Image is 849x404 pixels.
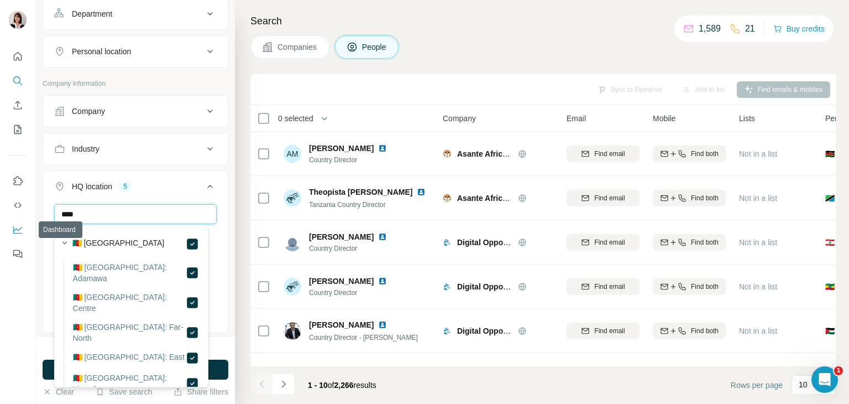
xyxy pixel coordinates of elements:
[443,238,452,247] img: Logo of Digital Opportunity Trust
[378,144,387,153] img: LinkedIn logo
[174,386,228,397] button: Share filters
[9,95,27,115] button: Enrich CSV
[9,244,27,264] button: Feedback
[9,220,27,240] button: Dashboard
[443,194,452,203] img: Logo of Asante Africa Foundation
[594,193,625,203] span: Find email
[43,79,228,89] p: Company information
[699,22,721,35] p: 1,589
[309,288,400,298] span: Country Director
[9,195,27,215] button: Use Surfe API
[443,113,476,124] span: Company
[9,71,27,91] button: Search
[653,234,726,251] button: Find both
[825,237,835,248] span: 🇱🇧
[739,113,755,124] span: Lists
[43,1,228,27] button: Department
[691,326,719,336] span: Find both
[9,46,27,66] button: Quick start
[43,136,228,162] button: Industry
[334,381,354,390] span: 2,266
[284,278,301,296] img: Avatar
[739,149,777,158] span: Not in a list
[73,262,186,284] label: 🇨🇲 [GEOGRAPHIC_DATA]: Adamawa
[378,365,387,374] img: LinkedIn logo
[73,322,186,344] label: 🇨🇲 [GEOGRAPHIC_DATA]: Far-North
[594,237,625,247] span: Find email
[309,187,412,198] span: Theopista [PERSON_NAME]
[378,320,387,329] img: LinkedIn logo
[567,113,586,124] span: Email
[309,319,374,330] span: [PERSON_NAME]
[739,327,777,335] span: Not in a list
[443,149,452,158] img: Logo of Asante Africa Foundation
[250,13,836,29] h4: Search
[278,113,313,124] span: 0 selected
[739,194,777,203] span: Not in a list
[691,282,719,292] span: Find both
[457,282,548,291] span: Digital Opportunity Trust
[811,366,838,393] iframe: Intercom live chat
[594,282,625,292] span: Find email
[378,232,387,241] img: LinkedIn logo
[567,323,640,339] button: Find email
[9,171,27,191] button: Use Surfe on LinkedIn
[825,193,835,204] span: 🇹🇿
[9,11,27,29] img: Avatar
[457,238,548,247] span: Digital Opportunity Trust
[284,366,301,384] img: Avatar
[653,278,726,295] button: Find both
[567,234,640,251] button: Find email
[443,327,452,335] img: Logo of Digital Opportunity Trust
[567,278,640,295] button: Find email
[308,381,376,390] span: results
[309,143,374,154] span: [PERSON_NAME]
[43,386,74,397] button: Clear
[773,21,825,37] button: Buy credits
[43,360,228,380] button: Run search
[73,292,186,314] label: 🇨🇲 [GEOGRAPHIC_DATA]: Centre
[834,366,843,375] span: 1
[457,327,548,335] span: Digital Opportunity Trust
[653,146,726,162] button: Find both
[277,42,318,53] span: Companies
[653,190,726,206] button: Find both
[825,325,835,336] span: 🇯🇴
[825,148,835,159] span: 🇰🇪
[417,188,426,196] img: LinkedIn logo
[745,22,755,35] p: 21
[72,181,112,192] div: HQ location
[43,98,228,125] button: Company
[43,38,228,65] button: Personal location
[594,326,625,336] span: Find email
[825,281,835,292] span: 🇪🇹
[272,373,295,395] button: Navigate to next page
[309,201,386,209] span: Tanzania Country Director
[567,146,640,162] button: Find email
[284,234,301,251] img: Avatar
[284,322,301,340] img: Avatar
[457,149,551,158] span: Asante Africa Foundation
[691,193,719,203] span: Find both
[72,143,99,154] div: Industry
[457,194,551,203] span: Asante Africa Foundation
[309,334,418,341] span: Country Director - [PERSON_NAME]
[328,381,334,390] span: of
[43,173,228,204] button: HQ location5
[567,190,640,206] button: Find email
[284,189,301,207] img: Avatar
[443,282,452,291] img: Logo of Digital Opportunity Trust
[691,237,719,247] span: Find both
[9,120,27,139] button: My lists
[119,182,132,191] div: 5
[309,276,374,287] span: [PERSON_NAME]
[309,244,400,253] span: Country Director
[284,145,301,163] div: AM
[653,323,726,339] button: Find both
[739,238,777,247] span: Not in a list
[362,42,387,53] span: People
[378,277,387,286] img: LinkedIn logo
[691,149,719,159] span: Find both
[73,351,185,365] label: 🇨🇲 [GEOGRAPHIC_DATA]: East
[73,372,186,395] label: 🇨🇲 [GEOGRAPHIC_DATA]: Littoral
